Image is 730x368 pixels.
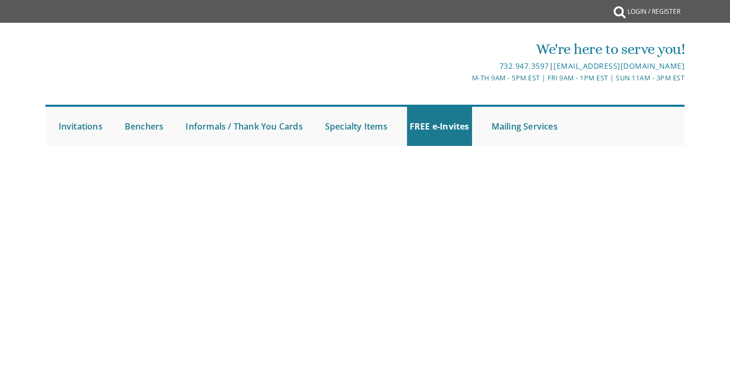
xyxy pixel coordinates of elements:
div: M-Th 9am - 5pm EST | Fri 9am - 1pm EST | Sun 11am - 3pm EST [259,72,685,84]
a: Invitations [56,107,105,146]
a: Mailing Services [489,107,560,146]
a: Specialty Items [322,107,390,146]
a: FREE e-Invites [407,107,472,146]
a: Informals / Thank You Cards [183,107,305,146]
a: 732.947.3597 [500,61,549,71]
div: We're here to serve you! [259,39,685,60]
div: | [259,60,685,72]
a: [EMAIL_ADDRESS][DOMAIN_NAME] [553,61,685,71]
a: Benchers [122,107,167,146]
